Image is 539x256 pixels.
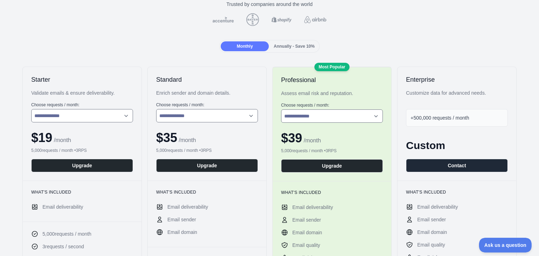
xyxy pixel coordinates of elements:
[156,102,258,108] label: Choose requests / month:
[411,115,469,121] span: +500,000 requests / month
[479,238,532,252] iframe: Toggle Customer Support
[281,102,383,108] label: Choose requests / month:
[177,137,196,143] span: / month
[281,131,302,145] span: $ 39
